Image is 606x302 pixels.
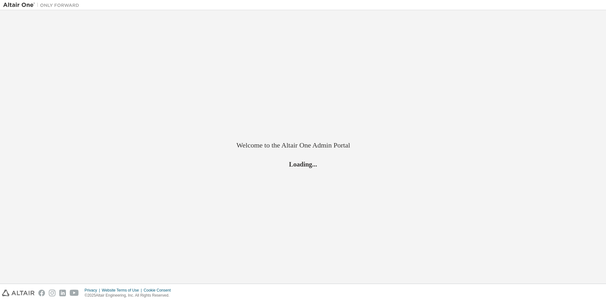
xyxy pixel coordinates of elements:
[85,288,102,293] div: Privacy
[59,290,66,296] img: linkedin.svg
[236,160,370,168] h2: Loading...
[38,290,45,296] img: facebook.svg
[49,290,55,296] img: instagram.svg
[3,2,82,8] img: Altair One
[102,288,144,293] div: Website Terms of Use
[236,141,370,150] h2: Welcome to the Altair One Admin Portal
[144,288,174,293] div: Cookie Consent
[70,290,79,296] img: youtube.svg
[2,290,35,296] img: altair_logo.svg
[85,293,175,298] p: © 2025 Altair Engineering, Inc. All Rights Reserved.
